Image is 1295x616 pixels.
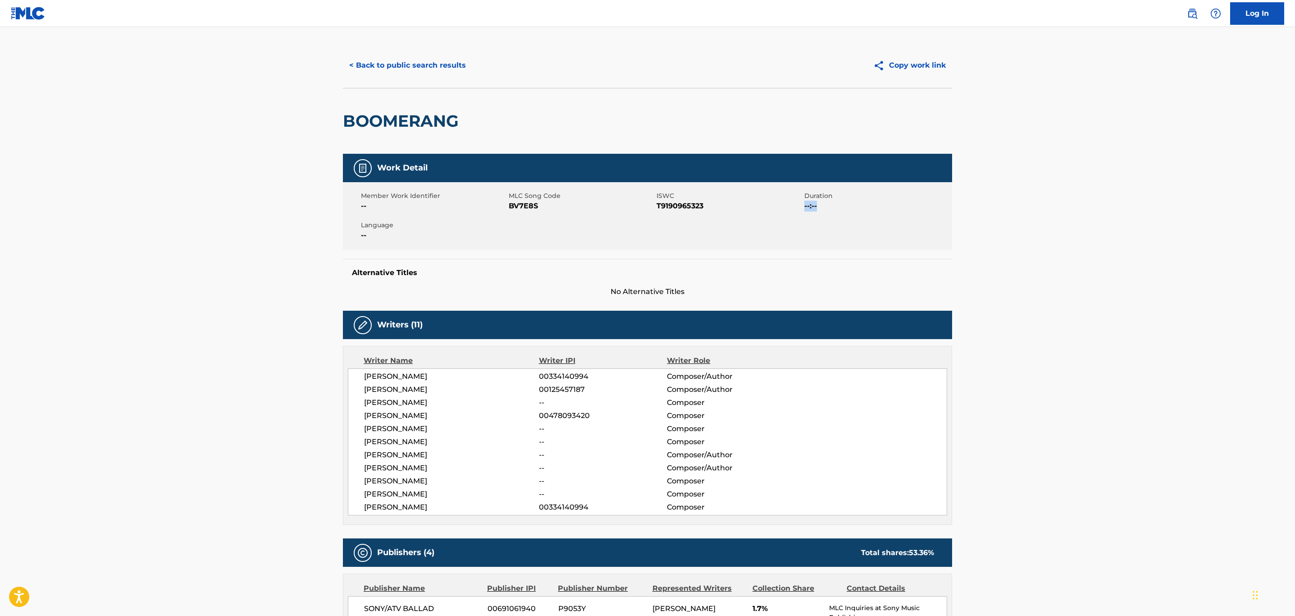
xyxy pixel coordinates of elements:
span: -- [539,476,667,487]
h2: BOOMERANG [343,111,463,131]
span: [PERSON_NAME] [364,410,539,421]
span: SONY/ATV BALLAD [364,603,481,614]
span: [PERSON_NAME] [364,476,539,487]
span: -- [539,423,667,434]
div: Collection Share [752,583,840,594]
span: Composer [667,397,784,408]
span: [PERSON_NAME] [364,397,539,408]
span: [PERSON_NAME] [364,502,539,513]
span: [PERSON_NAME] [364,423,539,434]
span: P9053Y [558,603,646,614]
img: search [1187,8,1198,19]
span: -- [539,397,667,408]
span: BV7E8S [509,201,654,211]
span: T9190965323 [657,201,802,211]
img: MLC Logo [11,7,46,20]
span: Composer/Author [667,450,784,460]
span: 00691061940 [488,603,552,614]
img: help [1210,8,1221,19]
div: Writer Name [364,355,539,366]
img: Copy work link [873,60,889,71]
div: Total shares: [861,547,934,558]
span: 00334140994 [539,371,667,382]
div: Publisher Name [364,583,480,594]
img: Work Detail [357,163,368,174]
span: Composer/Author [667,371,784,382]
span: 00125457187 [539,384,667,395]
a: Log In [1230,2,1284,25]
span: [PERSON_NAME] [364,371,539,382]
h5: Alternative Titles [352,268,943,277]
span: -- [539,463,667,473]
button: < Back to public search results [343,54,472,77]
button: Copy work link [867,54,952,77]
div: Writer Role [667,355,784,366]
span: No Alternative Titles [343,286,952,297]
span: Composer [667,423,784,434]
span: Composer [667,476,784,487]
span: Language [361,221,506,230]
span: [PERSON_NAME] [364,450,539,460]
div: Represented Writers [652,583,746,594]
div: Contact Details [847,583,934,594]
span: 53.36 % [909,548,934,557]
span: [PERSON_NAME] [364,437,539,447]
span: [PERSON_NAME] [364,463,539,473]
span: Composer [667,502,784,513]
a: Public Search [1183,5,1201,23]
span: -- [539,489,667,500]
div: Help [1207,5,1225,23]
span: Composer [667,410,784,421]
span: -- [539,437,667,447]
span: [PERSON_NAME] [364,489,539,500]
span: 00334140994 [539,502,667,513]
span: Composer [667,437,784,447]
span: Duration [804,191,950,201]
span: [PERSON_NAME] [652,604,716,613]
img: Writers [357,320,368,331]
span: [PERSON_NAME] [364,384,539,395]
span: --:-- [804,201,950,211]
span: -- [361,230,506,241]
span: Composer/Author [667,384,784,395]
span: Composer/Author [667,463,784,473]
div: Publisher Number [558,583,645,594]
span: 00478093420 [539,410,667,421]
span: -- [539,450,667,460]
h5: Publishers (4) [377,547,434,558]
h5: Work Detail [377,163,428,173]
iframe: Chat Widget [1250,573,1295,616]
div: Writer IPI [539,355,667,366]
span: -- [361,201,506,211]
span: Composer [667,489,784,500]
img: Publishers [357,547,368,558]
span: MLC Song Code [509,191,654,201]
span: 1.7% [752,603,822,614]
div: Drag [1253,582,1258,609]
h5: Writers (11) [377,320,423,330]
span: ISWC [657,191,802,201]
div: Publisher IPI [487,583,551,594]
span: Member Work Identifier [361,191,506,201]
